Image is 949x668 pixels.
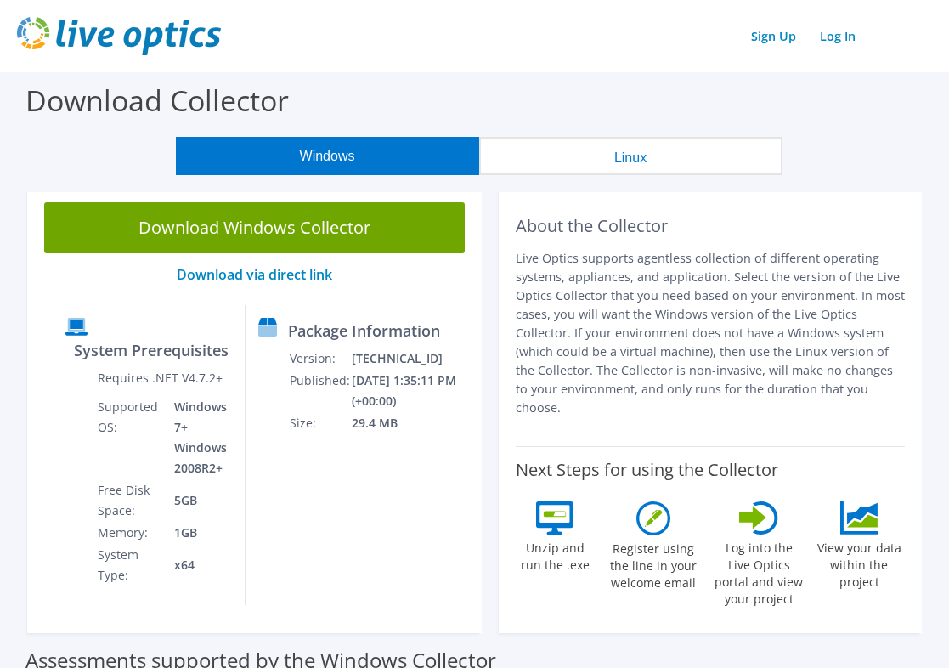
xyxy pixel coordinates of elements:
[351,348,474,370] td: [TECHNICAL_ID]
[17,17,221,55] img: live_optics_svg.svg
[289,412,351,434] td: Size:
[813,535,905,591] label: View your data within the project
[289,348,351,370] td: Version:
[743,24,805,48] a: Sign Up
[44,202,465,253] a: Download Windows Collector
[713,535,805,608] label: Log into the Live Optics portal and view your project
[74,342,229,359] label: System Prerequisites
[97,479,161,522] td: Free Disk Space:
[97,522,161,544] td: Memory:
[25,81,289,120] label: Download Collector
[516,216,905,236] h2: About the Collector
[602,535,704,592] label: Register using the line in your welcome email
[288,322,440,339] label: Package Information
[479,137,782,175] button: Linux
[176,137,479,175] button: Windows
[351,412,474,434] td: 29.4 MB
[289,370,351,412] td: Published:
[161,544,232,586] td: x64
[97,396,161,479] td: Supported OS:
[97,544,161,586] td: System Type:
[351,370,474,412] td: [DATE] 1:35:11 PM (+00:00)
[98,370,223,387] label: Requires .NET V4.7.2+
[516,535,594,574] label: Unzip and run the .exe
[177,265,332,284] a: Download via direct link
[811,24,864,48] a: Log In
[161,522,232,544] td: 1GB
[161,479,232,522] td: 5GB
[516,460,778,480] label: Next Steps for using the Collector
[516,249,905,417] p: Live Optics supports agentless collection of different operating systems, appliances, and applica...
[161,396,232,479] td: Windows 7+ Windows 2008R2+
